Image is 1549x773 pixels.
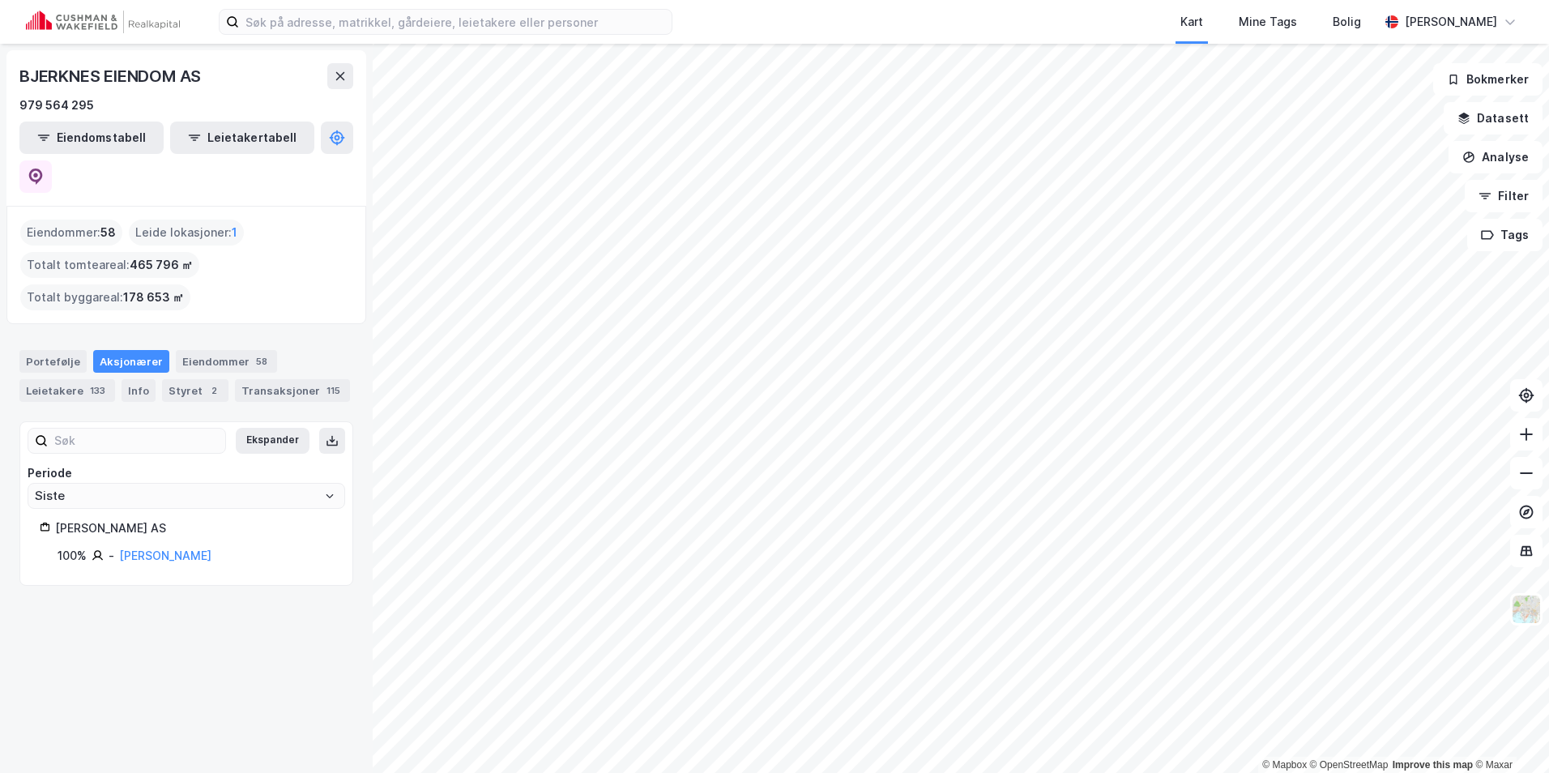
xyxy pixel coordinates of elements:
button: Bokmerker [1433,63,1543,96]
div: Eiendommer [176,350,277,373]
div: Mine Tags [1239,12,1297,32]
img: cushman-wakefield-realkapital-logo.202ea83816669bd177139c58696a8fa1.svg [26,11,180,33]
button: Eiendomstabell [19,122,164,154]
div: Leide lokasjoner : [129,220,244,246]
button: Datasett [1444,102,1543,135]
a: OpenStreetMap [1310,759,1389,771]
div: BJERKNES EIENDOM AS [19,63,204,89]
div: 133 [87,382,109,399]
span: 178 653 ㎡ [123,288,184,307]
div: Aksjonærer [93,350,169,373]
div: 115 [323,382,344,399]
input: ClearOpen [28,484,344,508]
div: 100% [58,546,87,566]
div: Periode [28,463,345,483]
input: Søk på adresse, matrikkel, gårdeiere, leietakere eller personer [239,10,672,34]
span: 1 [232,223,237,242]
button: Filter [1465,180,1543,212]
div: Totalt byggareal : [20,284,190,310]
div: Portefølje [19,350,87,373]
div: Eiendommer : [20,220,122,246]
div: Kontrollprogram for chat [1468,695,1549,773]
div: [PERSON_NAME] AS [55,519,333,538]
a: Improve this map [1393,759,1473,771]
div: 58 [253,353,271,369]
div: Info [122,379,156,402]
button: Leietakertabell [170,122,314,154]
button: Analyse [1449,141,1543,173]
img: Z [1511,594,1542,625]
div: Transaksjoner [235,379,350,402]
button: Tags [1467,219,1543,251]
button: Open [323,489,336,502]
div: Kart [1180,12,1203,32]
span: 58 [100,223,116,242]
div: Leietakere [19,379,115,402]
a: Mapbox [1262,759,1307,771]
div: Totalt tomteareal : [20,252,199,278]
iframe: Chat Widget [1468,695,1549,773]
div: 2 [206,382,222,399]
input: Søk [48,429,225,453]
div: Bolig [1333,12,1361,32]
a: [PERSON_NAME] [119,549,211,562]
button: Ekspander [236,428,309,454]
div: 979 564 295 [19,96,94,115]
div: Styret [162,379,228,402]
div: [PERSON_NAME] [1405,12,1497,32]
div: - [109,546,114,566]
span: 465 796 ㎡ [130,255,193,275]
